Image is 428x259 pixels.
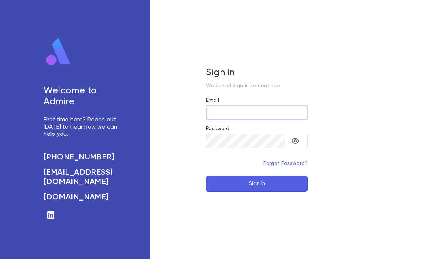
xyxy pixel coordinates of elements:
[44,86,121,108] h5: Welcome to Admire
[44,37,73,66] img: logo
[206,83,308,89] p: Welcome! Sign in to continue.
[44,193,121,202] a: [DOMAIN_NAME]
[206,176,308,192] button: Sign In
[44,168,121,187] a: [EMAIL_ADDRESS][DOMAIN_NAME]
[44,116,121,138] p: First time here? Reach out [DATE] to hear how we can help you.
[206,97,219,103] label: Email
[263,161,308,166] a: Forgot Password?
[206,126,229,131] label: Password
[288,134,303,148] button: toggle password visibility
[44,153,121,162] a: [PHONE_NUMBER]
[206,68,308,78] h5: Sign in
